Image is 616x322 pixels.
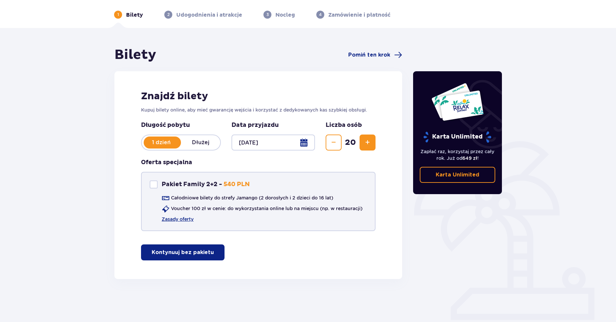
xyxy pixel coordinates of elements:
[126,11,143,19] p: Bilety
[117,12,119,18] p: 1
[462,156,477,161] span: 649 zł
[176,11,242,19] p: Udogodnienia i atrakcje
[436,171,479,178] p: Karta Unlimited
[263,11,295,19] div: 3Nocleg
[319,12,322,18] p: 4
[360,135,376,151] button: Zwiększ
[423,131,492,143] p: Karta Unlimited
[224,180,250,188] p: 540 PLN
[181,139,220,146] p: Dłużej
[171,194,333,201] p: Całodniowe bilety do strefy Jamango (2 dorosłych i 2 dzieci do 16 lat)
[266,12,269,18] p: 3
[141,159,192,166] h3: Oferta specjalna
[326,135,342,151] button: Zmniejsz
[420,167,496,183] a: Karta Unlimited
[316,11,390,19] div: 4Zamówienie i płatność
[326,121,362,129] p: Liczba osób
[348,51,390,59] span: Pomiń ten krok
[162,180,222,188] p: Pakiet Family 2+2 -
[231,121,279,129] p: Data przyjazdu
[141,121,221,129] p: Długość pobytu
[328,11,390,19] p: Zamówienie i płatność
[142,139,181,146] p: 1 dzień
[431,83,484,121] img: Dwie karty całoroczne do Suntago z napisem 'UNLIMITED RELAX', na białym tle z tropikalnymi liśćmi...
[162,216,194,222] a: Zasady oferty
[114,47,156,63] h1: Bilety
[141,244,225,260] button: Kontynuuj bez pakietu
[420,148,496,161] p: Zapłać raz, korzystaj przez cały rok. Już od !
[275,11,295,19] p: Nocleg
[348,51,402,59] a: Pomiń ten krok
[114,11,143,19] div: 1Bilety
[141,107,376,113] p: Kupuj bilety online, aby mieć gwarancję wejścia i korzystać z dedykowanych kas szybkiej obsługi.
[164,11,242,19] div: 2Udogodnienia i atrakcje
[343,138,358,148] span: 20
[152,249,214,256] p: Kontynuuj bez pakietu
[171,205,363,212] p: Voucher 100 zł w cenie: do wykorzystania online lub na miejscu (np. w restauracji)
[141,90,376,103] h2: Znajdź bilety
[167,12,170,18] p: 2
